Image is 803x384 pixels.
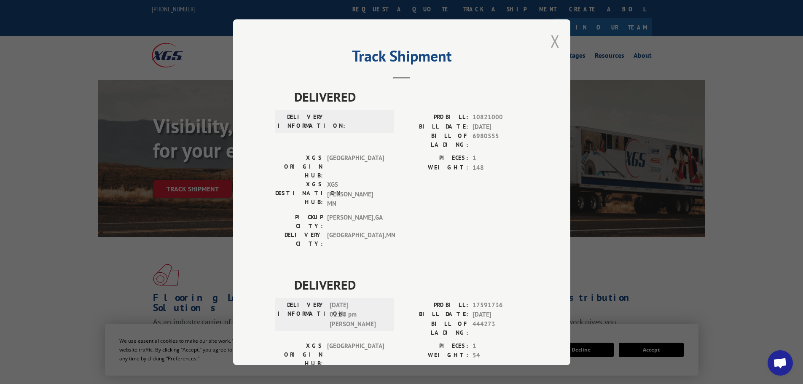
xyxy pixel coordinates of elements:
span: 148 [473,163,528,172]
span: DELIVERED [294,87,528,106]
span: [DATE] 02:28 pm [PERSON_NAME] [330,300,387,329]
span: [DATE] [473,122,528,132]
span: 17591736 [473,300,528,310]
label: BILL DATE: [402,310,468,320]
label: WEIGHT: [402,163,468,172]
span: [GEOGRAPHIC_DATA] [327,153,384,180]
span: 1 [473,341,528,351]
label: PIECES: [402,341,468,351]
label: BILL DATE: [402,122,468,132]
label: WEIGHT: [402,351,468,360]
label: XGS DESTINATION HUB: [275,180,323,209]
span: XGS [PERSON_NAME] MN [327,180,384,209]
span: 1 [473,153,528,163]
label: PROBILL: [402,113,468,122]
label: BILL OF LADING: [402,319,468,337]
label: BILL OF LADING: [402,132,468,149]
span: [GEOGRAPHIC_DATA] , MN [327,230,384,248]
label: XGS ORIGIN HUB: [275,153,323,180]
button: Close modal [551,30,560,52]
label: PICKUP CITY: [275,212,323,230]
label: PIECES: [402,153,468,163]
span: 54 [473,351,528,360]
span: 6980555 [473,132,528,149]
label: XGS ORIGIN HUB: [275,341,323,368]
label: DELIVERY INFORMATION: [278,300,325,329]
span: 10821000 [473,113,528,122]
span: [PERSON_NAME] , GA [327,212,384,230]
h2: Track Shipment [275,50,528,66]
label: DELIVERY CITY: [275,230,323,248]
div: Open chat [768,350,793,376]
span: DELIVERED [294,275,528,294]
span: 444273 [473,319,528,337]
span: [DATE] [473,310,528,320]
label: DELIVERY INFORMATION: [278,113,325,130]
label: PROBILL: [402,300,468,310]
span: [GEOGRAPHIC_DATA] [327,341,384,368]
